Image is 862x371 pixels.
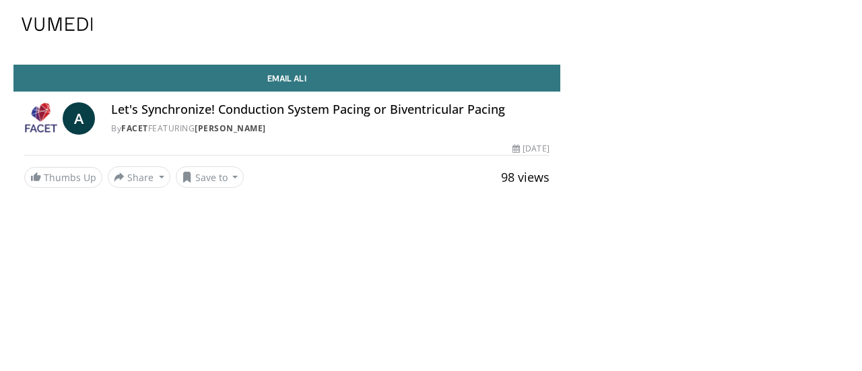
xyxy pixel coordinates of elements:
[22,18,93,31] img: VuMedi Logo
[501,169,550,185] span: 98 views
[111,123,549,135] div: By FEATURING
[13,65,560,92] a: Email Ali
[512,143,549,155] div: [DATE]
[111,102,549,117] h4: Let's Synchronize! Conduction System Pacing or Biventricular Pacing
[121,123,148,134] a: FACET
[108,166,170,188] button: Share
[24,102,57,135] img: FACET
[195,123,266,134] a: [PERSON_NAME]
[24,167,102,188] a: Thumbs Up
[176,166,244,188] button: Save to
[63,102,95,135] a: A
